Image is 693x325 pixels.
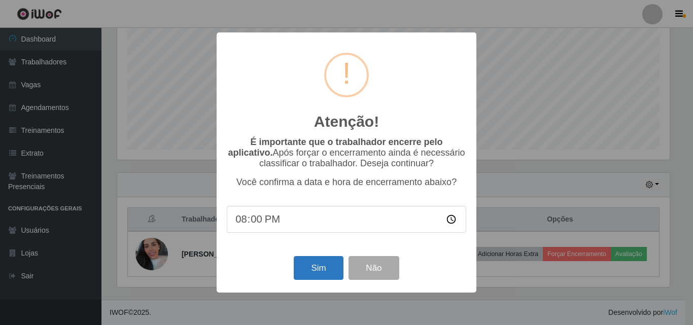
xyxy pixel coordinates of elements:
[349,256,399,280] button: Não
[294,256,343,280] button: Sim
[228,137,442,158] b: É importante que o trabalhador encerre pelo aplicativo.
[227,137,466,169] p: Após forçar o encerramento ainda é necessário classificar o trabalhador. Deseja continuar?
[314,113,379,131] h2: Atenção!
[227,177,466,188] p: Você confirma a data e hora de encerramento abaixo?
